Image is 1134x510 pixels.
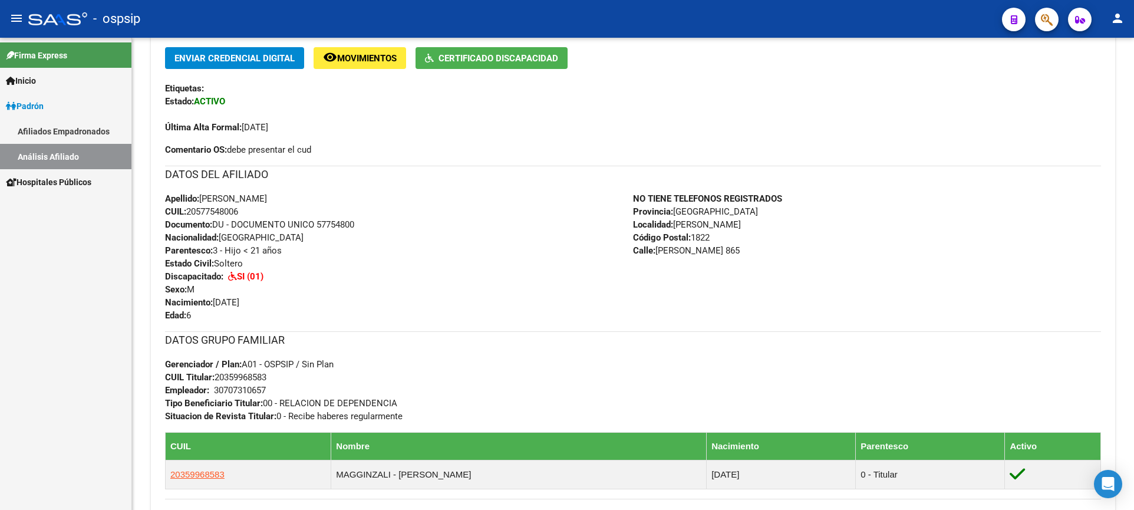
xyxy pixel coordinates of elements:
[237,271,263,282] strong: SI (01)
[165,232,304,243] span: [GEOGRAPHIC_DATA]
[93,6,140,32] span: - ospsip
[214,384,266,397] div: 30707310657
[165,359,242,370] strong: Gerenciador / Plan:
[165,284,195,295] span: M
[165,143,311,156] span: debe presentar el cud
[6,49,67,62] span: Firma Express
[165,271,223,282] strong: Discapacitado:
[856,432,1005,460] th: Parentesco
[633,193,782,204] strong: NO TIENE TELEFONOS REGISTRADOS
[165,359,334,370] span: A01 - OSPSIP / Sin Plan
[165,245,213,256] strong: Parentesco:
[633,245,655,256] strong: Calle:
[633,232,691,243] strong: Código Postal:
[337,53,397,64] span: Movimientos
[439,53,558,64] span: Certificado Discapacidad
[165,206,238,217] span: 20577548006
[165,332,1101,348] h3: DATOS GRUPO FAMILIAR
[633,219,673,230] strong: Localidad:
[6,100,44,113] span: Padrón
[165,398,397,409] span: 00 - RELACION DE DEPENDENCIA
[1005,432,1101,460] th: Activo
[707,432,856,460] th: Nacimiento
[323,50,337,64] mat-icon: remove_red_eye
[165,219,212,230] strong: Documento:
[165,219,354,230] span: DU - DOCUMENTO UNICO 57754800
[633,232,710,243] span: 1822
[166,432,331,460] th: CUIL
[165,310,186,321] strong: Edad:
[165,144,227,155] strong: Comentario OS:
[165,83,204,94] strong: Etiquetas:
[707,460,856,489] td: [DATE]
[170,469,225,479] span: 20359968583
[165,232,219,243] strong: Nacionalidad:
[314,47,406,69] button: Movimientos
[165,122,242,133] strong: Última Alta Formal:
[194,96,225,107] strong: ACTIVO
[331,460,707,489] td: MAGGINZALI - [PERSON_NAME]
[331,432,707,460] th: Nombre
[165,398,263,409] strong: Tipo Beneficiario Titular:
[165,245,282,256] span: 3 - Hijo < 21 años
[165,206,186,217] strong: CUIL:
[174,53,295,64] span: Enviar Credencial Digital
[633,219,741,230] span: [PERSON_NAME]
[165,385,209,396] strong: Empleador:
[165,166,1101,183] h3: DATOS DEL AFILIADO
[165,310,191,321] span: 6
[165,284,187,295] strong: Sexo:
[633,245,740,256] span: [PERSON_NAME] 865
[165,193,267,204] span: [PERSON_NAME]
[1110,11,1125,25] mat-icon: person
[165,372,215,383] strong: CUIL Titular:
[165,297,213,308] strong: Nacimiento:
[165,96,194,107] strong: Estado:
[165,47,304,69] button: Enviar Credencial Digital
[165,258,214,269] strong: Estado Civil:
[165,411,276,422] strong: Situacion de Revista Titular:
[416,47,568,69] button: Certificado Discapacidad
[6,74,36,87] span: Inicio
[165,411,403,422] span: 0 - Recibe haberes regularmente
[1094,470,1122,498] div: Open Intercom Messenger
[633,206,673,217] strong: Provincia:
[165,297,239,308] span: [DATE]
[633,206,758,217] span: [GEOGRAPHIC_DATA]
[165,258,243,269] span: Soltero
[165,372,266,383] span: 20359968583
[165,122,268,133] span: [DATE]
[9,11,24,25] mat-icon: menu
[165,193,199,204] strong: Apellido:
[856,460,1005,489] td: 0 - Titular
[6,176,91,189] span: Hospitales Públicos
